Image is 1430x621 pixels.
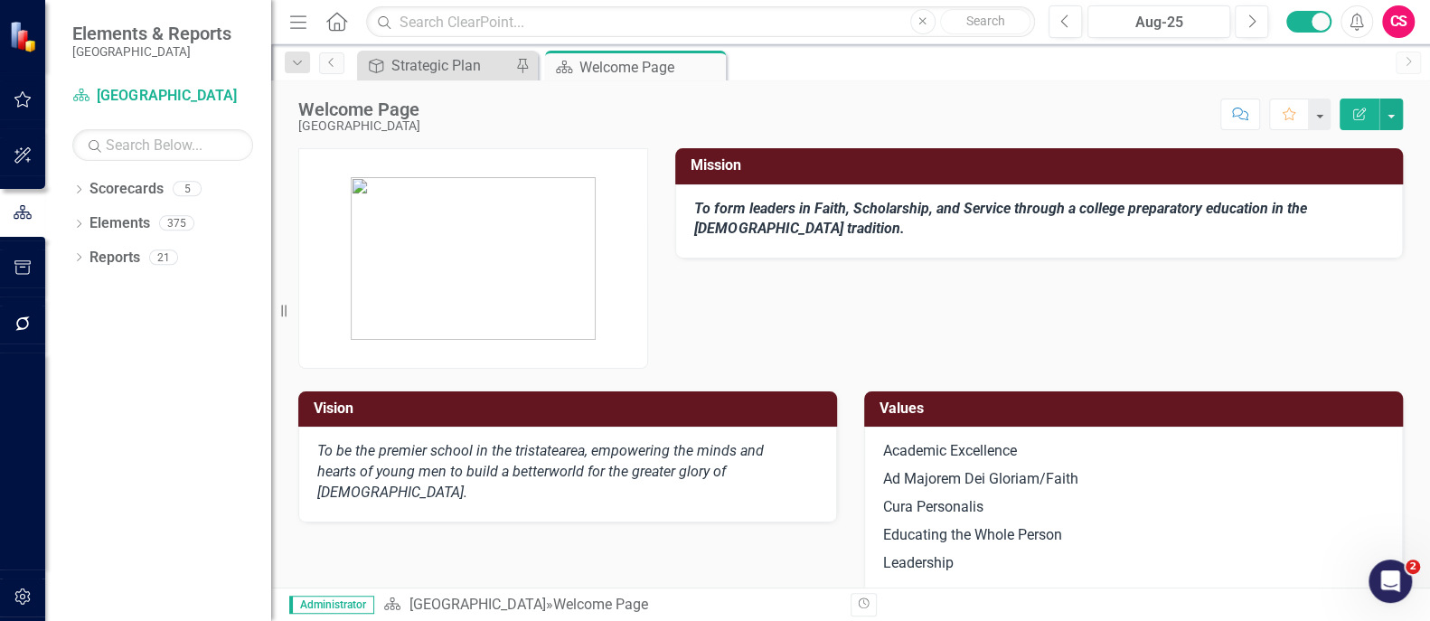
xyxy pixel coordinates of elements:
button: CS [1382,5,1415,38]
iframe: Intercom live chat [1369,560,1412,603]
small: [GEOGRAPHIC_DATA] [72,44,231,59]
a: Reports [89,248,140,268]
em: To be the premier school in the tristate [317,442,559,459]
span: Search [965,14,1004,28]
div: Strategic Plan [391,54,511,77]
div: 5 [173,182,202,197]
h3: Values [880,400,1394,417]
em: hearts of young men to build a better [317,463,549,480]
div: [GEOGRAPHIC_DATA] [298,119,420,133]
em: area, empowering the minds and [559,442,764,459]
div: Welcome Page [552,596,647,613]
div: 375 [159,216,194,231]
a: Scorecards [89,179,164,200]
div: Aug-25 [1094,12,1224,33]
input: Search Below... [72,129,253,161]
p: Leadership [883,550,1384,578]
span: Administrator [289,596,374,614]
a: Strategic Plan [362,54,511,77]
a: [GEOGRAPHIC_DATA] [72,86,253,107]
p: Academic Excellence [883,441,1384,466]
p: Cura Personalis [883,494,1384,522]
span: Elements & Reports [72,23,231,44]
div: 21 [149,249,178,265]
strong: To form leaders in Faith, Scholarship, and Service through a college preparatory education in the... [694,200,1306,238]
p: Ad Majorem Dei Gloriam/Faith [883,466,1384,494]
em: world for the greater glory of [DEMOGRAPHIC_DATA]. [317,463,726,501]
button: Search [940,9,1030,34]
button: Aug-25 [1087,5,1230,38]
p: Educating the Whole Person [883,522,1384,550]
a: [GEOGRAPHIC_DATA] [409,596,545,613]
div: Welcome Page [298,99,420,119]
div: » [383,595,837,616]
img: ClearPoint Strategy [9,21,41,52]
h3: Mission [691,157,1394,174]
input: Search ClearPoint... [366,6,1035,38]
a: Elements [89,213,150,234]
span: 2 [1406,560,1420,574]
div: Welcome Page [579,56,721,79]
h3: Vision [314,400,828,417]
